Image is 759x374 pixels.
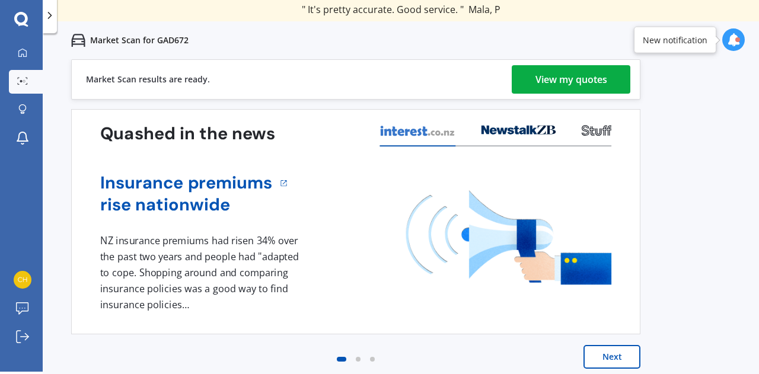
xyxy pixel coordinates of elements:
[86,60,210,99] div: Market Scan results are ready.
[583,345,640,369] button: Next
[71,33,85,47] img: car.f15378c7a67c060ca3f3.svg
[100,172,273,194] a: Insurance premiums
[14,271,31,289] img: f11c1f2c5dcbd0e7c42dada3c23a41eb
[643,34,707,46] div: New notification
[100,233,303,312] div: NZ insurance premiums had risen 34% over the past two years and people had "adapted to cope. Shop...
[512,65,630,94] a: View my quotes
[406,190,611,285] img: media image
[535,65,607,94] div: View my quotes
[100,123,275,145] h3: Quashed in the news
[90,34,189,46] p: Market Scan for GAD672
[100,194,273,216] a: rise nationwide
